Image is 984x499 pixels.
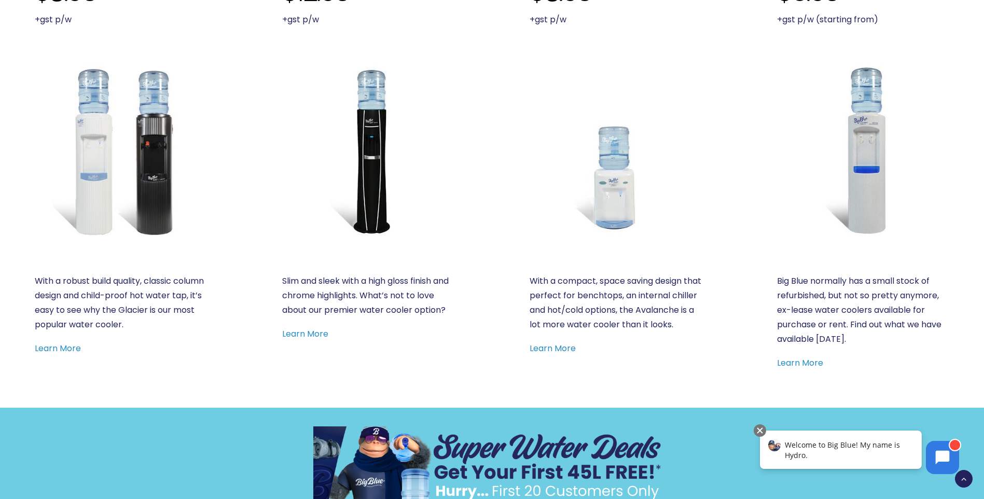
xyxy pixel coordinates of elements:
[35,274,207,332] p: With a robust build quality, classic column design and child-proof hot water tap, it’s easy to se...
[530,64,702,237] a: Benchtop Avalanche
[530,342,576,354] a: Learn More
[777,274,949,346] p: Big Blue normally has a small stock of refurbished, but not so pretty anymore, ex-lease water coo...
[282,328,328,340] a: Learn More
[282,64,454,237] a: Everest Elite
[282,274,454,317] p: Slim and sleek with a high gloss finish and chrome highlights. What’s not to love about our premi...
[749,422,969,484] iframe: Chatbot
[282,12,454,27] p: +gst p/w
[35,342,81,354] a: Learn More
[530,12,702,27] p: +gst p/w
[530,274,702,332] p: With a compact, space saving design that perfect for benchtops, an internal chiller and hot/cold ...
[35,64,207,237] a: Glacier White or Black
[777,12,949,27] p: +gst p/w (starting from)
[777,357,823,369] a: Learn More
[35,12,207,27] p: +gst p/w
